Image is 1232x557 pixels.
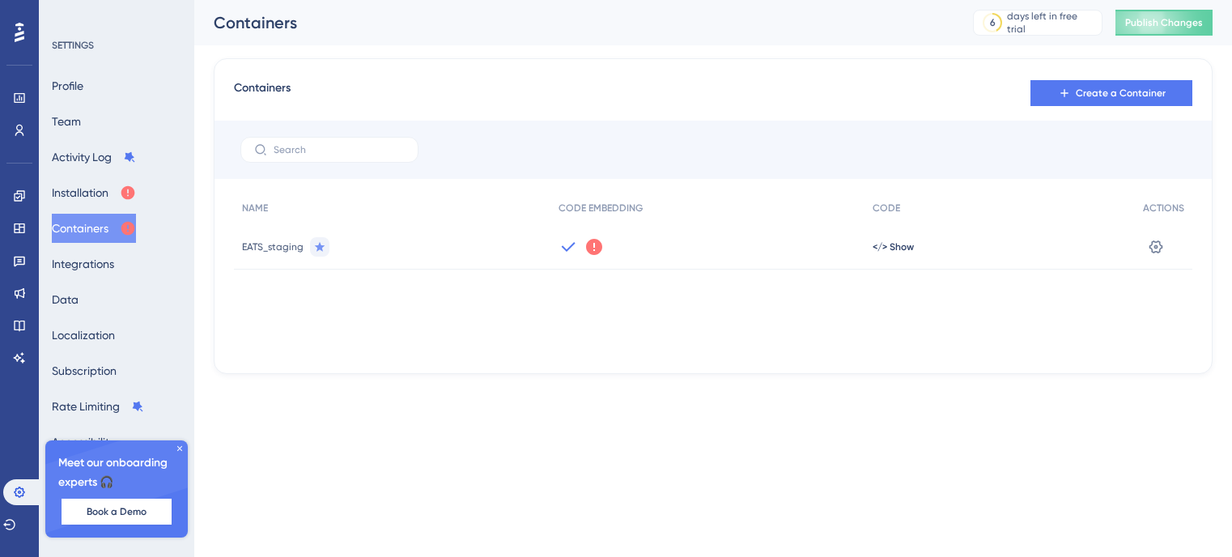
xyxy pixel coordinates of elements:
[52,321,115,350] button: Localization
[1007,10,1097,36] div: days left in free trial
[274,144,405,155] input: Search
[242,240,304,253] span: EATS_staging
[1115,10,1213,36] button: Publish Changes
[52,71,83,100] button: Profile
[52,214,136,243] button: Containers
[1076,87,1166,100] span: Create a Container
[58,453,175,492] span: Meet our onboarding experts 🎧
[52,427,115,457] button: Accessibility
[52,142,136,172] button: Activity Log
[52,39,183,52] div: SETTINGS
[52,285,79,314] button: Data
[52,249,114,278] button: Integrations
[87,505,147,518] span: Book a Demo
[1030,80,1192,106] button: Create a Container
[873,202,900,215] span: CODE
[52,356,117,385] button: Subscription
[559,202,643,215] span: CODE EMBEDDING
[62,499,172,525] button: Book a Demo
[873,240,914,253] button: </> Show
[52,178,136,207] button: Installation
[990,16,996,29] div: 6
[242,202,268,215] span: NAME
[214,11,932,34] div: Containers
[52,107,81,136] button: Team
[234,79,291,108] span: Containers
[1143,202,1184,215] span: ACTIONS
[1125,16,1203,29] span: Publish Changes
[52,392,144,421] button: Rate Limiting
